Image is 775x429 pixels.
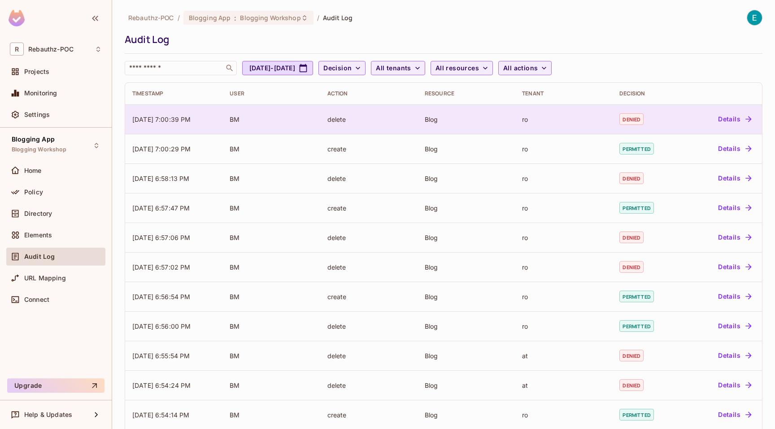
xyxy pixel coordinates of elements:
div: delete [327,174,410,183]
button: Details [714,171,755,185]
span: All resources [435,63,479,74]
button: Details [714,230,755,245]
div: BM [230,322,313,330]
span: Help & Updates [24,411,72,418]
img: SReyMgAAAABJRU5ErkJggg== [9,10,25,26]
div: ro [522,322,605,330]
span: Home [24,167,42,174]
span: All tenants [376,63,411,74]
div: BM [230,292,313,301]
button: All resources [431,61,493,75]
div: create [327,145,410,153]
button: Details [714,348,755,363]
span: permitted [619,143,653,154]
div: ro [522,292,605,301]
div: BM [230,411,313,419]
span: Blogging Workshop [12,146,67,153]
span: [DATE] 6:56:00 PM [132,322,191,330]
span: Connect [24,296,49,303]
button: Details [714,408,755,422]
span: denied [619,232,644,243]
span: R [10,43,24,56]
span: URL Mapping [24,275,66,282]
div: BM [230,263,313,271]
div: ro [522,263,605,271]
span: [DATE] 6:55:54 PM [132,352,190,360]
div: BM [230,352,313,360]
span: denied [619,379,644,391]
div: at [522,352,605,360]
span: [DATE] 6:56:54 PM [132,293,191,300]
span: Decision [323,63,352,74]
span: [DATE] 6:57:02 PM [132,263,191,271]
button: Details [714,289,755,304]
div: Blog [425,352,508,360]
span: Projects [24,68,49,75]
span: permitted [619,320,653,332]
button: Details [714,142,755,156]
span: Workspace: Rebauthz-POC [28,46,74,53]
div: Tenant [522,90,605,97]
span: Audit Log [24,253,55,260]
span: permitted [619,202,653,214]
div: Decision [619,90,675,97]
div: ro [522,233,605,242]
span: denied [619,113,644,125]
button: Details [714,319,755,333]
div: Blog [425,174,508,183]
span: Monitoring [24,90,57,97]
span: denied [619,261,644,273]
span: Blogging Workshop [240,13,300,22]
span: [DATE] 6:54:14 PM [132,411,190,419]
button: Details [714,201,755,215]
div: BM [230,174,313,183]
div: Audit Log [125,33,758,46]
span: [DATE] 6:58:13 PM [132,175,190,182]
span: Blogging App [12,136,55,143]
div: ro [522,411,605,419]
span: Audit Log [323,13,353,22]
div: create [327,204,410,212]
div: ro [522,145,605,153]
button: All tenants [371,61,425,75]
div: User [230,90,313,97]
div: Action [327,90,410,97]
span: [DATE] 6:57:47 PM [132,204,190,212]
button: Upgrade [7,378,104,393]
span: All actions [503,63,538,74]
div: BM [230,233,313,242]
div: Blog [425,292,508,301]
div: Blog [425,381,508,390]
div: BM [230,381,313,390]
button: All actions [498,61,552,75]
div: BM [230,145,313,153]
div: ro [522,115,605,124]
div: Timestamp [132,90,215,97]
span: Policy [24,189,43,196]
div: Blog [425,263,508,271]
li: / [317,13,319,22]
div: BM [230,204,313,212]
span: permitted [619,409,653,420]
div: create [327,411,410,419]
span: Directory [24,210,52,217]
div: ro [522,204,605,212]
div: delete [327,233,410,242]
span: Blogging App [189,13,231,22]
button: Decision [318,61,366,75]
span: the active workspace [128,13,174,22]
span: [DATE] 7:00:39 PM [132,116,191,123]
div: Blog [425,411,508,419]
div: create [327,292,410,301]
button: [DATE]-[DATE] [242,61,313,75]
button: Details [714,260,755,274]
span: Elements [24,232,52,239]
div: Blog [425,115,508,124]
span: Settings [24,111,50,118]
div: Blog [425,233,508,242]
div: delete [327,322,410,330]
span: denied [619,350,644,361]
div: Resource [425,90,508,97]
div: delete [327,263,410,271]
div: Blog [425,322,508,330]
